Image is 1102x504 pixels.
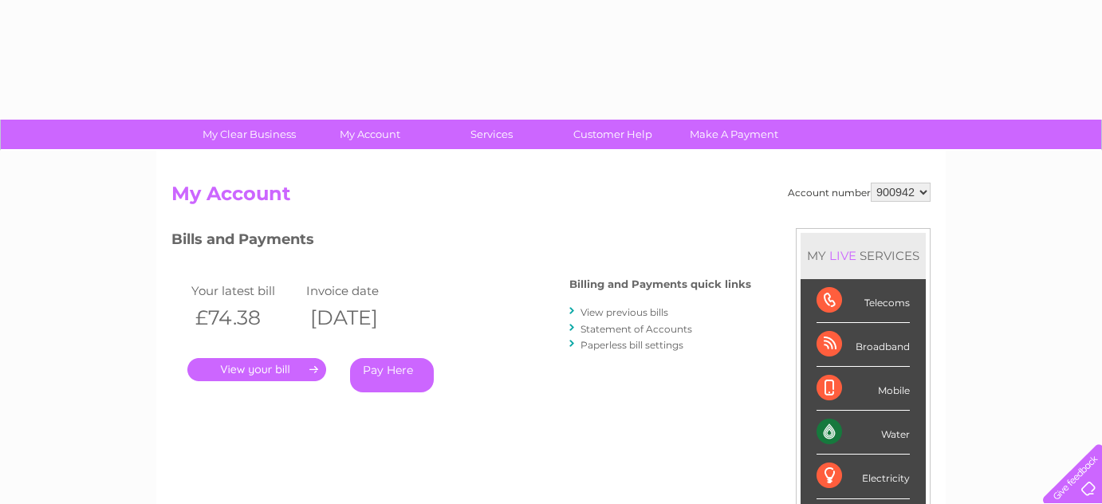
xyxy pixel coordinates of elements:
[569,278,751,290] h4: Billing and Payments quick links
[801,233,926,278] div: MY SERVICES
[350,358,434,392] a: Pay Here
[817,455,910,498] div: Electricity
[183,120,315,149] a: My Clear Business
[668,120,800,149] a: Make A Payment
[302,301,417,334] th: [DATE]
[817,323,910,367] div: Broadband
[171,183,931,213] h2: My Account
[817,279,910,323] div: Telecoms
[581,339,683,351] a: Paperless bill settings
[581,323,692,335] a: Statement of Accounts
[581,306,668,318] a: View previous bills
[826,248,860,263] div: LIVE
[547,120,679,149] a: Customer Help
[171,228,751,256] h3: Bills and Payments
[788,183,931,202] div: Account number
[302,280,417,301] td: Invoice date
[187,301,302,334] th: £74.38
[187,280,302,301] td: Your latest bill
[426,120,557,149] a: Services
[187,358,326,381] a: .
[817,367,910,411] div: Mobile
[817,411,910,455] div: Water
[305,120,436,149] a: My Account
